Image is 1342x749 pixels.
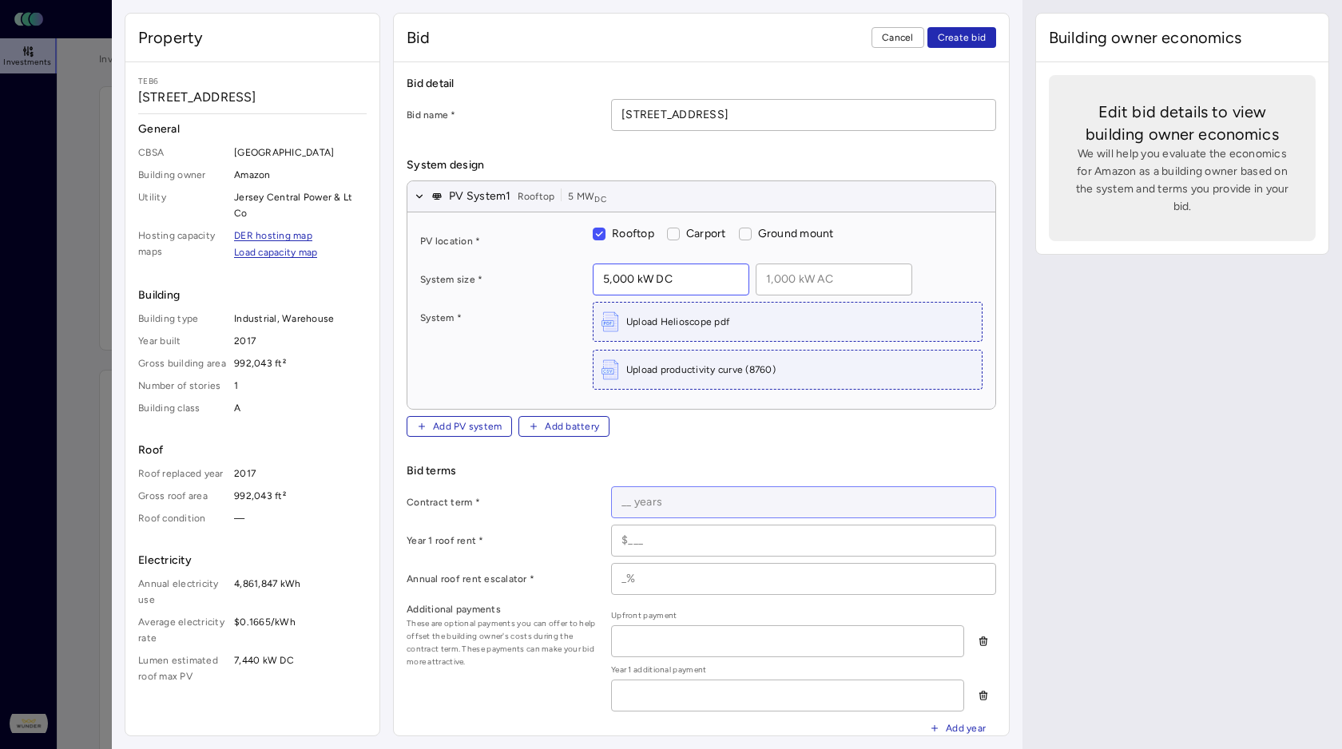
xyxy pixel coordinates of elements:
span: Create bid [938,30,987,46]
span: Utility [138,189,228,221]
span: Industrial, Warehouse [234,311,367,327]
span: Year built [138,333,228,349]
span: Building owner [138,167,228,183]
button: Cancel [872,27,924,48]
span: Upfront payment [611,609,964,622]
span: TEB6 [138,75,367,88]
span: Add year [946,720,986,736]
span: Add PV system [433,418,502,434]
span: [GEOGRAPHIC_DATA] [234,145,367,160]
label: Year 1 roof rent * [407,533,598,549]
span: Building owner economics [1049,26,1242,49]
span: Electricity [138,552,367,569]
span: Upload Helioscope pdf [626,314,729,330]
span: Lumen estimated roof max PV [138,652,228,684]
label: Additional payments [407,601,598,617]
input: 1,000 kW DC [594,264,748,295]
span: Upload productivity curve (8760) [626,362,776,378]
span: 1 [234,378,367,394]
span: Hosting capacity maps [138,228,228,261]
span: 7,440 kW DC [234,652,367,684]
span: Number of stories [138,378,228,394]
span: Bid detail [407,75,996,93]
span: Bid terms [407,462,996,480]
label: System * [420,310,580,326]
input: $___ [612,525,995,556]
input: _% [612,564,995,594]
span: Gross building area [138,355,228,371]
span: CBSA [138,145,228,160]
span: Jersey Central Power & Lt Co [234,189,367,221]
label: PV location * [420,233,580,249]
span: Annual electricity use [138,576,228,608]
label: Bid name * [407,107,598,123]
span: Rooftop [518,188,555,204]
a: DER hosting map [234,231,312,241]
span: Building class [138,400,228,416]
span: Building type [138,311,228,327]
span: These are optional payments you can offer to help offset the building owner's costs during the co... [407,617,598,668]
button: Add PV system [407,416,512,437]
label: Annual roof rent escalator * [407,571,598,587]
span: Bid [407,26,430,49]
span: — [234,510,367,526]
button: Create bid [927,27,997,48]
span: Cancel [882,30,914,46]
span: Roof [138,442,367,459]
button: Add year [919,718,996,739]
button: PV System1Rooftop5 MWDC [407,181,995,212]
span: 2017 [234,466,367,481]
button: Add battery [518,416,609,437]
label: Contract term * [407,494,598,510]
span: Add battery [545,418,599,434]
span: Ground mount [758,227,834,240]
span: 2017 [234,333,367,349]
span: Rooftop [612,227,654,240]
a: Load capacity map [234,248,317,258]
span: System design [407,157,996,174]
span: 992,043 ft² [234,355,367,371]
span: 992,043 ft² [234,488,367,504]
span: Roof condition [138,510,228,526]
span: Gross roof area [138,488,228,504]
span: Roof replaced year [138,466,228,481]
span: Year 1 additional payment [611,664,964,676]
input: __ years [612,487,995,517]
span: Amazon [234,167,367,183]
span: Property [138,26,203,49]
span: Building [138,287,367,304]
span: A [234,400,367,416]
span: $0.1665/kWh [234,614,367,646]
span: 4,861,847 kWh [234,576,367,608]
span: General [138,121,367,138]
img: svg%3e [600,357,620,382]
span: PV System 1 [449,188,511,205]
span: Carport [686,227,726,240]
img: svg%3e [600,309,620,335]
input: 1,000 kW AC [756,264,911,295]
label: System size * [420,271,580,287]
span: We will help you evaluate the economics for Amazon as a building owner based on the system and te... [1074,145,1290,216]
span: Average electricity rate [138,614,228,646]
span: [STREET_ADDRESS] [138,88,367,107]
span: Edit bid details to view building owner economics [1074,101,1290,145]
sub: DC [594,194,606,204]
span: 5 MW [568,188,606,204]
